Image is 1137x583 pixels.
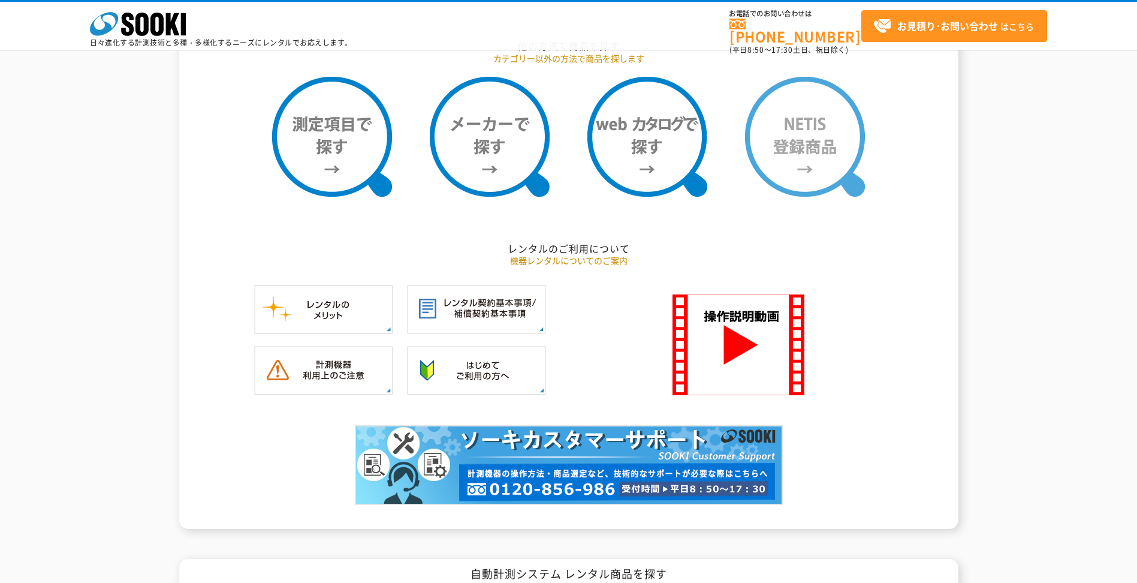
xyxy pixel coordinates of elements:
[897,19,998,33] strong: お見積り･お問い合わせ
[407,346,546,395] img: はじめてご利用の方へ
[729,19,861,43] a: [PHONE_NUMBER]
[747,44,764,55] span: 8:50
[254,321,393,333] a: レンタルのメリット
[272,77,392,197] img: 測定項目で探す
[745,77,865,197] img: NETIS登録商品
[355,425,783,505] img: カスタマーサポート
[254,285,393,334] img: レンタルのメリット
[90,39,352,46] p: 日々進化する計測技術と多種・多様化するニーズにレンタルでお応えします。
[430,77,550,197] img: メーカーで探す
[407,321,546,333] a: レンタル契約基本事項／補償契約基本事項
[729,10,861,17] span: お電話でのお問い合わせは
[729,44,848,55] span: (平日 ～ 土日、祝日除く)
[254,346,393,395] img: 計測機器ご利用上のご注意
[873,17,1034,35] span: はこちら
[672,294,804,395] img: SOOKI 操作説明動画
[254,383,393,394] a: 計測機器ご利用上のご注意
[771,44,793,55] span: 17:30
[861,10,1047,42] a: お見積り･お問い合わせはこちら
[218,254,919,267] p: 機器レンタルについてのご案内
[407,285,546,334] img: レンタル契約基本事項／補償契約基本事項
[587,77,707,197] img: webカタログで探す
[407,383,546,394] a: はじめてご利用の方へ
[218,52,919,65] p: カテゴリー以外の方法で商品を探します
[218,242,919,255] h2: レンタルのご利用について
